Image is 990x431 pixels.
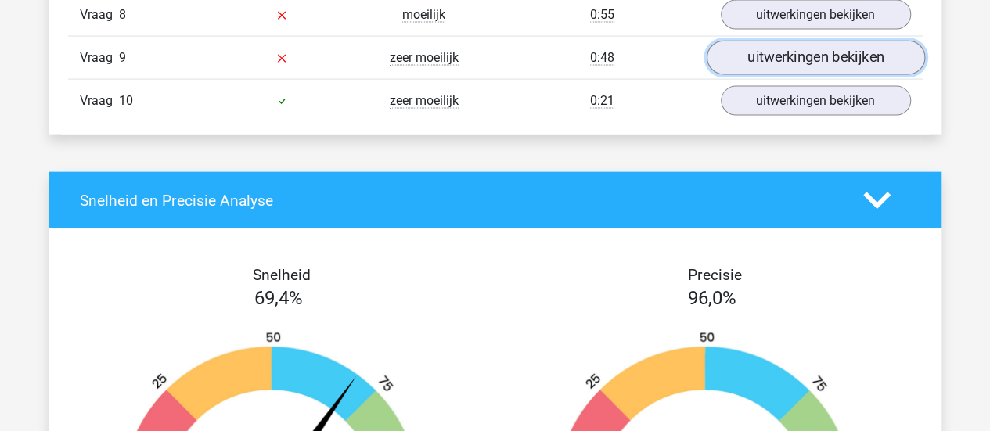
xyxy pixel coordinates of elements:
[119,93,133,108] span: 10
[390,50,459,66] span: zeer moeilijk
[721,86,911,116] a: uitwerkingen bekijken
[706,41,924,75] a: uitwerkingen bekijken
[80,92,119,110] span: Vraag
[80,266,484,284] h4: Snelheid
[590,50,614,66] span: 0:48
[590,7,614,23] span: 0:55
[80,192,840,210] h4: Snelheid en Precisie Analyse
[590,93,614,109] span: 0:21
[119,50,126,65] span: 9
[513,266,917,284] h4: Precisie
[390,93,459,109] span: zeer moeilijk
[80,48,119,67] span: Vraag
[119,7,126,22] span: 8
[80,5,119,24] span: Vraag
[688,287,736,309] span: 96,0%
[254,287,303,309] span: 69,4%
[402,7,445,23] span: moeilijk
